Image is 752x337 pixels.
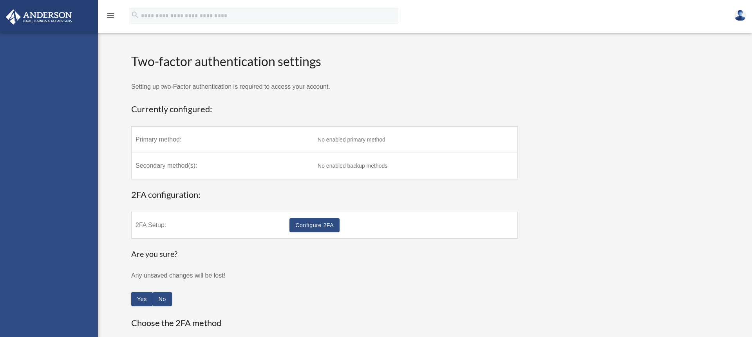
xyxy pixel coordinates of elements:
label: Primary method: [136,133,310,146]
td: No enabled backup methods [314,152,517,179]
h3: Currently configured: [131,103,518,115]
img: Anderson Advisors Platinum Portal [4,9,74,25]
p: Any unsaved changes will be lost! [131,270,300,281]
h3: Choose the 2FA method [131,317,518,329]
button: Close this dialog window [153,292,172,306]
a: menu [106,14,115,20]
h4: Are you sure? [131,248,300,259]
h3: 2FA configuration: [131,189,518,201]
img: User Pic [734,10,746,21]
a: Configure 2FA [289,218,340,232]
button: Close this dialog window and the wizard [131,292,153,306]
label: 2FA Setup: [136,219,282,231]
i: search [131,11,139,19]
p: Setting up two-Factor authentication is required to access your account. [131,81,518,92]
td: No enabled primary method [314,126,517,152]
i: menu [106,11,115,20]
label: Secondary method(s): [136,160,310,172]
h2: Two-factor authentication settings [131,53,518,70]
